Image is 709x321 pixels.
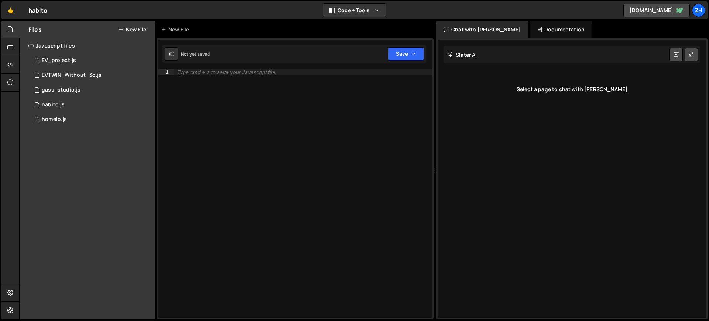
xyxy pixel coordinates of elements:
div: homelo.js [42,116,67,123]
h2: Files [28,25,42,34]
a: zh [692,4,705,17]
div: Chat with [PERSON_NAME] [436,21,528,38]
div: Javascript files [20,38,155,53]
div: 1 [158,69,174,75]
div: 13378/40224.js [28,53,155,68]
div: Documentation [530,21,592,38]
div: gass_studio.js [42,87,81,93]
div: habito.js [42,101,65,108]
div: Select a page to chat with [PERSON_NAME] [444,75,700,104]
a: [DOMAIN_NAME] [623,4,690,17]
div: 13378/44011.js [28,112,155,127]
div: 13378/41195.js [28,68,155,83]
div: Not yet saved [181,51,210,57]
div: habito [28,6,47,15]
button: Save [388,47,424,61]
div: 13378/43790.js [28,83,155,97]
div: EV_project.js [42,57,76,64]
div: Type cmd + s to save your Javascript file. [177,70,277,75]
button: New File [119,27,146,32]
div: 13378/33578.js [28,97,155,112]
h2: Slater AI [448,51,477,58]
div: EVTWIN_Without_3d.js [42,72,102,79]
button: Code + Tools [323,4,386,17]
div: New File [161,26,192,33]
a: 🤙 [1,1,20,19]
